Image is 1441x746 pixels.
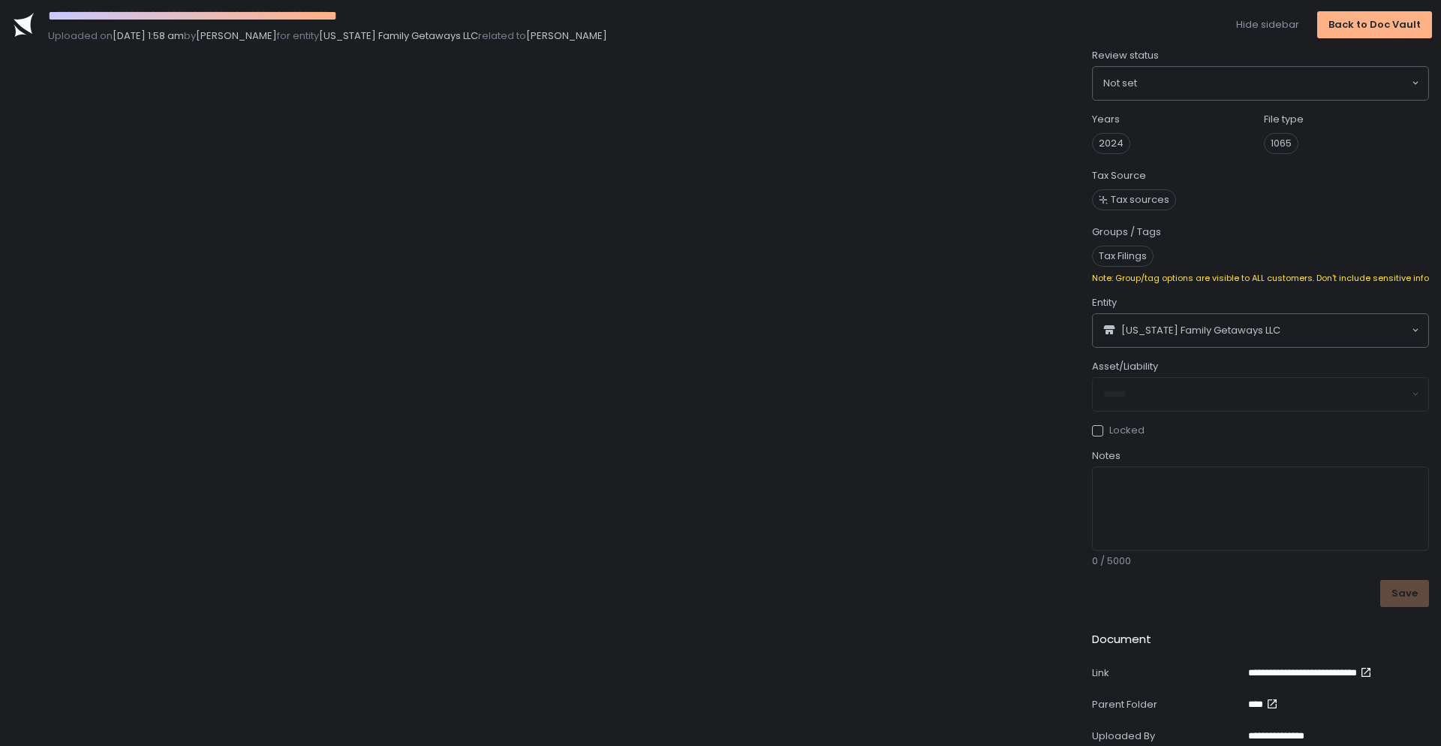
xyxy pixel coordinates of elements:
span: related to [478,29,526,43]
label: Tax Source [1092,169,1146,183]
div: Back to Doc Vault [1328,18,1421,32]
span: [US_STATE] Family Getaways LLC [319,29,478,43]
input: Search for option [1137,76,1410,91]
div: Note: Group/tag options are visible to ALL customers. Don't include sensitive info [1092,273,1429,284]
span: Not set [1103,76,1137,91]
span: Uploaded on [48,29,113,43]
span: [US_STATE] Family Getaways LLC [1121,324,1280,337]
span: Review status [1092,49,1159,62]
span: [DATE] 1:58 am [113,29,184,43]
div: Link [1092,666,1242,680]
span: Entity [1092,296,1117,310]
span: 2024 [1092,133,1130,154]
span: for entity [277,29,319,43]
div: Uploaded By [1092,729,1242,743]
div: Search for option [1093,314,1428,347]
span: [PERSON_NAME] [526,29,607,43]
h2: Document [1092,631,1151,648]
div: Search for option [1093,67,1428,100]
div: 0 / 5000 [1092,554,1429,568]
label: File type [1264,113,1304,126]
span: Notes [1092,449,1121,463]
button: Back to Doc Vault [1317,11,1432,38]
span: [PERSON_NAME] [196,29,277,43]
span: Tax Filings [1092,246,1154,267]
span: by [184,29,196,43]
input: Search for option [1280,323,1410,338]
span: Tax sources [1111,193,1169,207]
button: Hide sidebar [1236,18,1299,32]
label: Groups / Tags [1092,225,1161,239]
span: 1065 [1264,133,1298,154]
label: Years [1092,113,1120,126]
span: Asset/Liability [1092,360,1158,373]
div: Parent Folder [1092,698,1242,711]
